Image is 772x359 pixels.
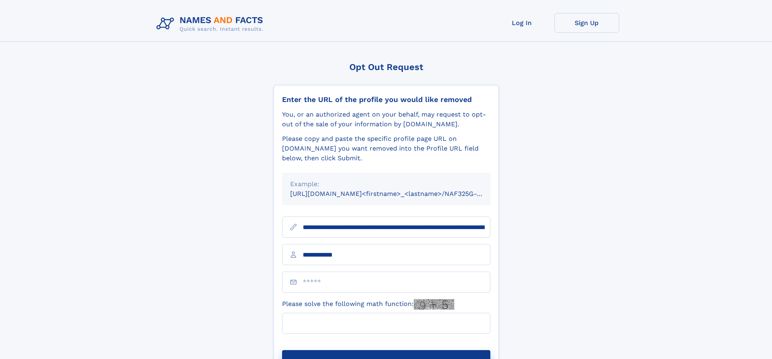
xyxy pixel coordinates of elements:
div: Enter the URL of the profile you would like removed [282,95,490,104]
div: Example: [290,179,482,189]
small: [URL][DOMAIN_NAME]<firstname>_<lastname>/NAF325G-xxxxxxxx [290,190,506,198]
img: Logo Names and Facts [153,13,270,35]
a: Sign Up [554,13,619,33]
div: Opt Out Request [274,62,499,72]
div: Please copy and paste the specific profile page URL on [DOMAIN_NAME] you want removed into the Pr... [282,134,490,163]
div: You, or an authorized agent on your behalf, may request to opt-out of the sale of your informatio... [282,110,490,129]
label: Please solve the following math function: [282,299,454,310]
a: Log In [490,13,554,33]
